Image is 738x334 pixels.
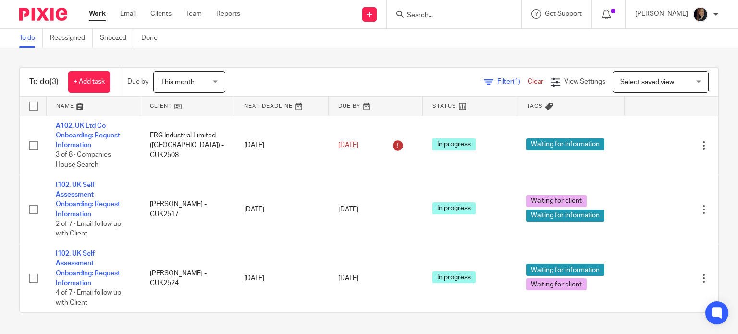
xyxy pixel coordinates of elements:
[216,9,240,19] a: Reports
[513,78,520,85] span: (1)
[49,78,59,86] span: (3)
[56,221,121,237] span: 2 of 7 · Email follow up with Client
[497,78,528,85] span: Filter
[56,250,120,286] a: I102. UK Self Assessment Onboarding: Request Information
[526,278,587,290] span: Waiting for client
[68,71,110,93] a: + Add task
[338,206,358,213] span: [DATE]
[161,79,195,86] span: This month
[526,195,587,207] span: Waiting for client
[50,29,93,48] a: Reassigned
[338,142,358,148] span: [DATE]
[56,290,121,307] span: 4 of 7 · Email follow up with Client
[432,271,476,283] span: In progress
[635,9,688,19] p: [PERSON_NAME]
[186,9,202,19] a: Team
[140,244,234,313] td: [PERSON_NAME] - GUK2524
[140,175,234,244] td: [PERSON_NAME] - GUK2517
[29,77,59,87] h1: To do
[150,9,172,19] a: Clients
[100,29,134,48] a: Snoozed
[141,29,165,48] a: Done
[620,79,674,86] span: Select saved view
[526,264,604,276] span: Waiting for information
[432,138,476,150] span: In progress
[56,152,111,169] span: 3 of 8 · Companies House Search
[127,77,148,87] p: Due by
[234,244,329,313] td: [DATE]
[526,138,604,150] span: Waiting for information
[19,8,67,21] img: Pixie
[693,7,708,22] img: Screenshot%202023-08-23%20174648.png
[527,103,543,109] span: Tags
[526,210,604,222] span: Waiting for information
[432,202,476,214] span: In progress
[564,78,605,85] span: View Settings
[19,29,43,48] a: To do
[89,9,106,19] a: Work
[528,78,543,85] a: Clear
[406,12,492,20] input: Search
[56,182,120,218] a: I102. UK Self Assessment Onboarding: Request Information
[338,275,358,282] span: [DATE]
[234,175,329,244] td: [DATE]
[234,116,329,175] td: [DATE]
[56,123,120,149] a: A102. UK Ltd Co Onboarding: Request Information
[120,9,136,19] a: Email
[140,116,234,175] td: ERG Industrial Limited ([GEOGRAPHIC_DATA]) - GUK2508
[545,11,582,17] span: Get Support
